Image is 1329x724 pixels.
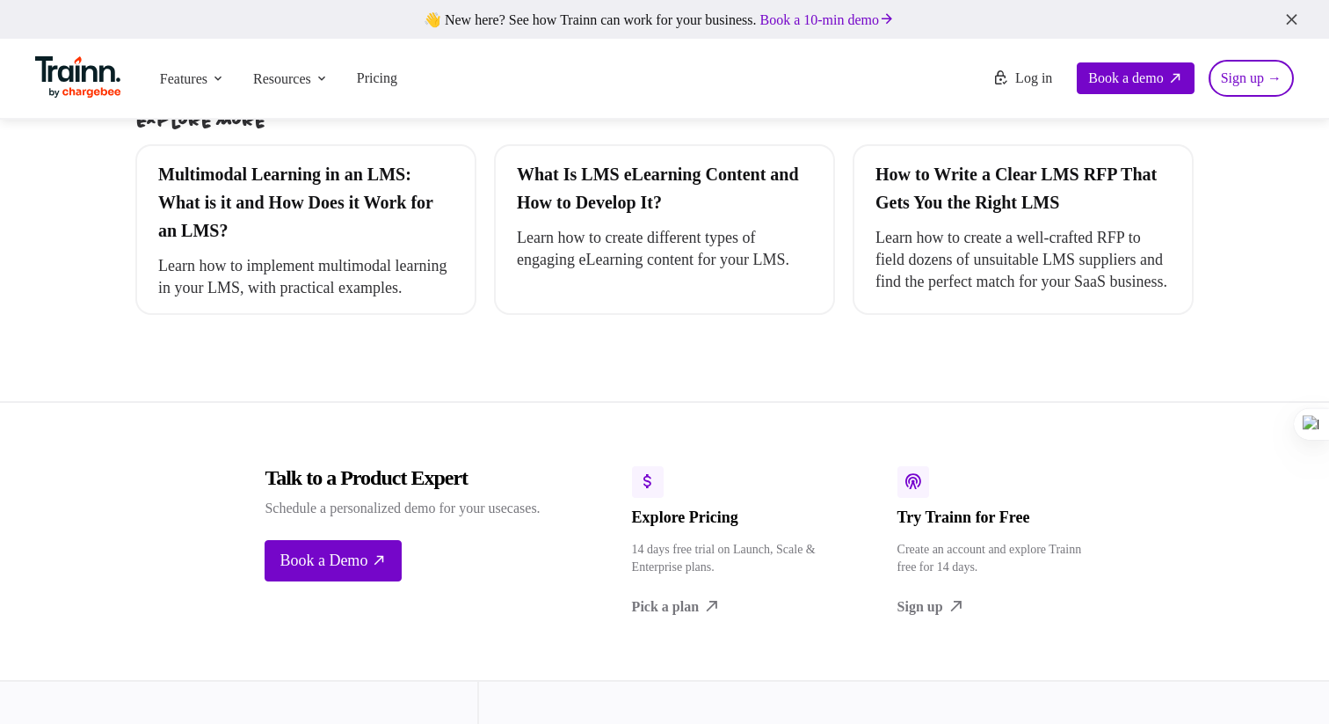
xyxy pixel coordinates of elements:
[265,540,402,581] a: Book a Demo
[854,146,1192,308] a: How to Write a Clear LMS RFP That Gets You the Right LMS Learn how to create a well-crafted RFP t...
[632,508,834,527] h3: Explore Pricing
[757,9,899,31] a: Book a 10-min demo
[35,56,121,99] img: Trainn Logo
[897,541,1100,576] p: Create an account and explore Trainn free for 14 days.
[875,229,1167,290] span: Learn how to create a well-crafted RFP to field dozens of unsuitable LMS suppliers and find the p...
[982,62,1063,94] a: Log in
[897,597,1100,617] a: Sign up
[496,146,833,285] a: What Is LMS eLearning Content and How to Develop It? Learn how to create different types of engag...
[632,597,834,617] a: Pick a plan
[158,160,454,245] h4: Multimodal Learning in an LMS: What is it and How Does it Work for an LMS?
[517,229,789,268] span: Learn how to create different types of engaging eLearning content for your LMS.
[875,160,1171,216] h4: How to Write a Clear LMS RFP That Gets You the Right LMS
[253,69,311,89] span: Resources
[137,106,1192,135] p: Explore More
[265,497,540,519] p: Schedule a personalized demo for your usecases.
[1015,70,1052,86] span: Log in
[137,146,475,313] a: Multimodal Learning in an LMS: What is it and How Does it Work for an LMS? Learn how to implement...
[1209,60,1294,97] a: Sign up →
[265,466,540,490] h3: Talk to a Product Expert
[1241,640,1329,724] iframe: Chat Widget
[357,70,397,85] a: Pricing
[11,11,1318,28] div: 👋 New here? See how Trainn can work for your business.
[158,257,447,296] span: Learn how to implement multimodal learning in your LMS, with practical examples.
[517,160,812,216] h4: What Is LMS eLearning Content and How to Develop It?
[897,508,1100,527] h3: Try Trainn for Free
[1088,70,1163,86] span: Book a demo
[632,541,834,576] p: 14 days free trial on Launch, Scale & Enterprise plans.
[1077,62,1194,94] a: Book a demo
[160,69,207,89] span: Features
